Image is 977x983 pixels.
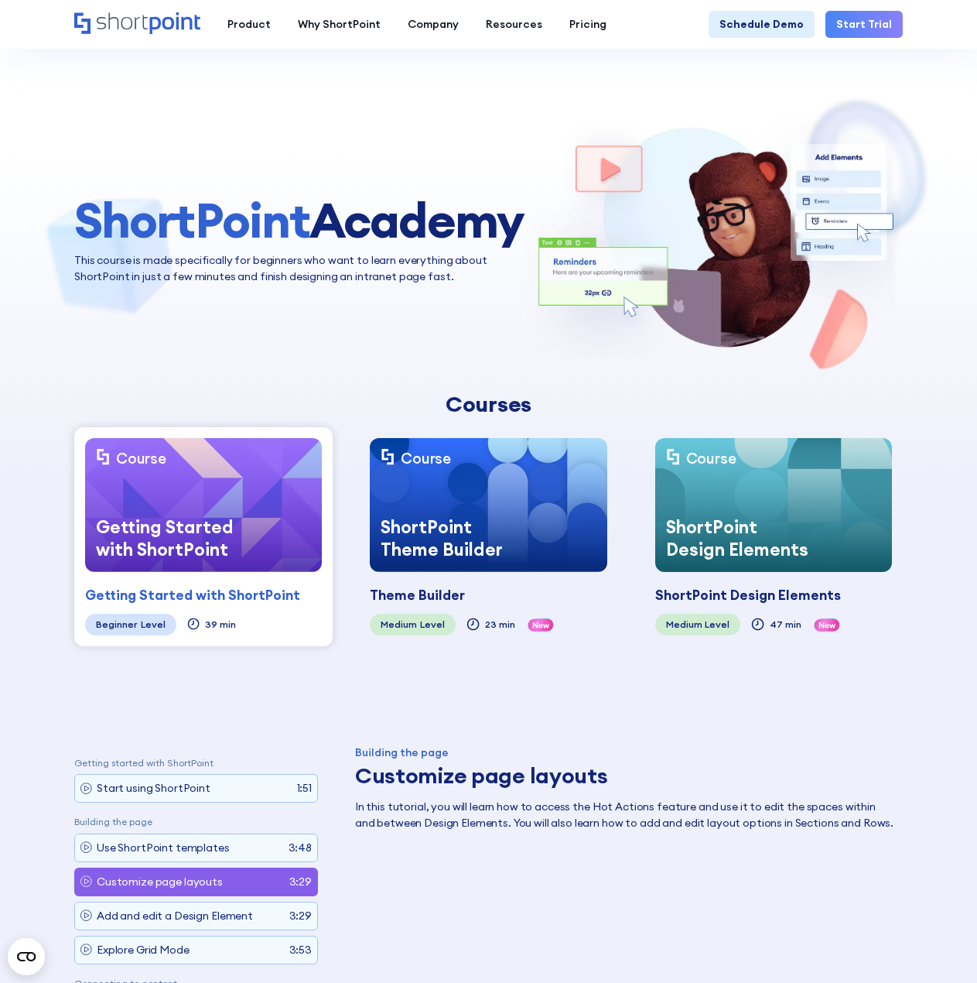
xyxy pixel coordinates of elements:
[709,11,815,38] a: Schedule Demo
[770,619,801,630] div: 47 min
[355,763,895,788] h3: Customize page layouts
[655,438,892,572] a: CourseShortPoint Design Elements
[116,449,166,470] div: Course
[298,16,381,33] div: Why ShortPoint
[486,16,542,33] div: Resources
[370,438,606,572] a: CourseShortPoint Theme Builder
[381,619,417,630] div: Medium
[74,12,200,36] a: Home
[420,619,445,630] div: Level
[284,11,394,38] a: Why ShortPoint
[97,780,210,796] p: Start using ShortPoint
[289,942,312,958] p: 3:53
[74,189,309,251] span: ShortPoint
[485,619,515,630] div: 23 min
[74,252,523,285] p: This course is made specifically for beginners who want to learn everything about ShortPoint in j...
[666,619,702,630] div: Medium
[825,11,903,38] a: Start Trial
[141,619,166,630] div: Level
[96,619,138,630] div: Beginner
[401,449,451,470] div: Course
[8,938,45,975] button: Open CMP widget
[555,11,620,38] a: Pricing
[686,449,736,470] div: Course
[199,392,779,416] div: Courses
[85,438,322,572] a: CourseGetting Started with ShortPoint
[289,908,312,924] p: 3:29
[355,799,895,831] p: In this tutorial, you will learn how to access the Hot Actions feature and use it to edit the spa...
[74,194,523,247] h1: Academy
[97,942,190,958] p: Explore Grid Mode
[705,619,729,630] div: Level
[97,908,253,924] p: Add and edit a Design Element
[97,874,223,890] p: Customize page layouts
[74,758,318,769] p: Getting started with ShortPoint
[569,16,606,33] div: Pricing
[370,505,541,572] div: ShortPoint Theme Builder
[289,874,312,890] p: 3:29
[900,909,977,983] iframe: Chat Widget
[227,16,271,33] div: Product
[655,585,841,605] div: ShortPoint Design Elements
[370,585,465,605] div: Theme Builder
[297,780,312,796] p: 1:51
[408,16,459,33] div: Company
[289,840,312,856] p: 3:48
[74,817,318,827] p: Building the page
[355,747,895,758] div: Building the page
[205,619,236,630] div: 39 min
[214,11,284,38] a: Product
[394,11,472,38] a: Company
[97,840,230,856] p: Use ShortPoint templates
[655,505,826,572] div: ShortPoint Design Elements
[472,11,555,38] a: Resources
[85,585,300,605] div: Getting Started with ShortPoint
[85,505,256,572] div: Getting Started with ShortPoint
